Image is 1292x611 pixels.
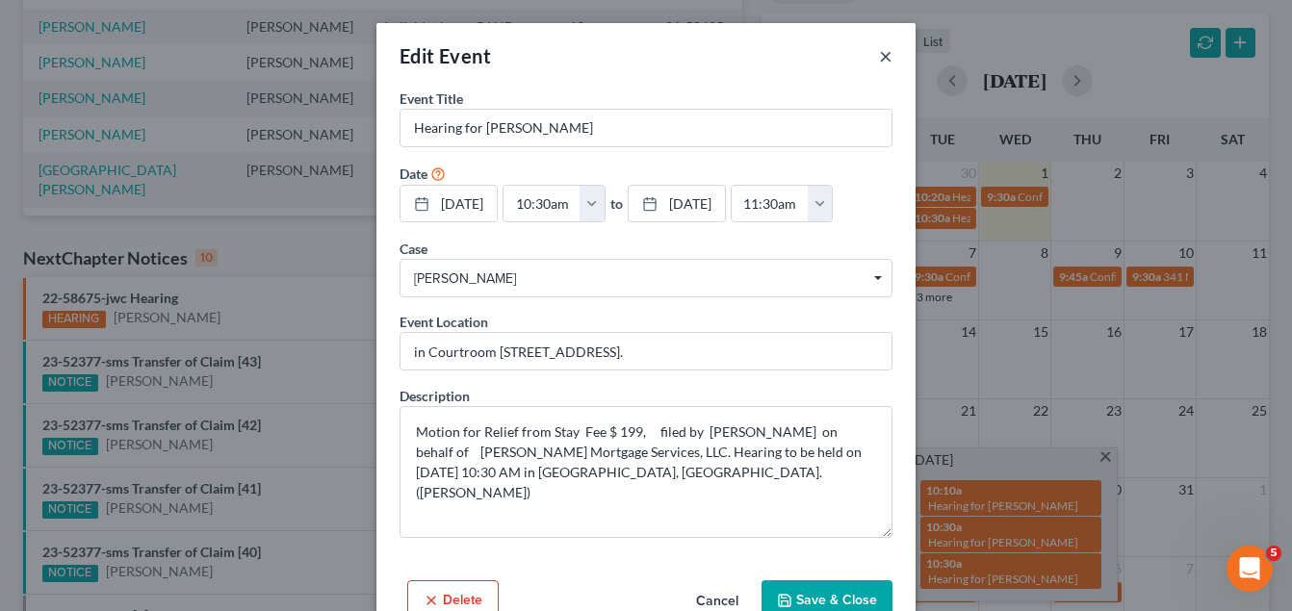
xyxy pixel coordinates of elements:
input: Enter event name... [401,110,891,146]
label: Case [400,239,427,259]
label: Date [400,164,427,184]
span: [PERSON_NAME] [414,268,878,289]
button: × [879,44,892,67]
label: to [610,193,623,214]
span: Edit Event [400,44,491,67]
span: Event Title [400,90,463,107]
input: Enter location... [401,333,891,369]
label: Event Location [400,312,488,332]
span: 5 [1266,546,1281,561]
iframe: Intercom live chat [1227,546,1273,592]
a: [DATE] [629,186,725,222]
input: -- : -- [504,186,581,222]
a: [DATE] [401,186,497,222]
label: Description [400,386,470,406]
input: -- : -- [732,186,809,222]
span: Select box activate [400,259,892,297]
